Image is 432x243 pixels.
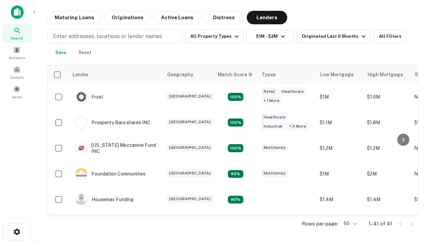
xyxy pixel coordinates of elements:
p: Rows per page: [302,220,338,228]
div: [GEOGRAPHIC_DATA] [166,92,213,100]
p: 1–41 of 41 [369,220,392,228]
a: Search [2,24,32,42]
td: $1.6M [363,212,411,238]
td: $1.8M [363,110,411,135]
div: Lender [73,71,89,79]
img: picture [76,117,87,128]
a: Saved [2,83,32,101]
img: picture [76,91,87,103]
div: Prosperity Bancshares INC [75,116,151,129]
button: All Property Types [185,30,244,43]
button: Maturing Loans [47,11,102,24]
button: Save your search to get updates of matches that match your search criteria. [50,46,72,59]
td: $1.2M [316,135,363,161]
div: Housemax Funding [75,193,134,206]
div: Matching Properties: 5, hasApolloMatch: undefined [228,93,243,101]
div: Low Mortgage [320,71,354,79]
div: Healthcare [279,88,306,96]
div: Industrial [261,123,285,130]
td: $1.2M [363,135,411,161]
th: Capitalize uses an advanced AI algorithm to match your search with the best lender. The match sco... [214,65,258,84]
img: picture [76,194,87,205]
th: Low Mortgage [316,65,363,84]
div: [GEOGRAPHIC_DATA] [166,118,213,126]
div: Multifamily [261,169,288,177]
p: Enter addresses, locations or lender names [53,32,162,40]
span: Contacts [10,75,24,80]
iframe: Chat Widget [398,189,432,221]
div: High Mortgage [368,71,403,79]
span: Search [11,35,23,41]
button: Reset [74,46,96,59]
div: Retail [261,88,278,96]
div: Matching Properties: 8, hasApolloMatch: undefined [228,118,243,127]
th: Geography [163,65,214,84]
td: $1.4M [363,187,411,212]
div: Frost [75,91,103,103]
div: 50 [341,219,358,228]
td: $1.4M [316,212,363,238]
td: $1.1M [316,110,363,135]
div: + 1 more [261,97,282,105]
img: capitalize-icon.png [11,5,24,19]
th: Types [258,65,316,84]
div: Healthcare [261,113,288,121]
div: [GEOGRAPHIC_DATA] [166,144,213,152]
div: Capitalize uses an advanced AI algorithm to match your search with the best lender. The match sco... [218,71,253,78]
div: Types [262,71,276,79]
div: Originated Last 6 Months [302,32,368,40]
div: + 2 more [287,123,309,130]
th: High Mortgage [363,65,411,84]
div: Matching Properties: 4, hasApolloMatch: undefined [228,170,243,178]
span: Borrowers [9,55,25,60]
div: Matching Properties: 4, hasApolloMatch: undefined [228,196,243,204]
a: Borrowers [2,44,32,62]
button: Enter addresses, locations or lender names [47,30,182,43]
button: Originations [104,11,151,24]
button: Active Loans [154,11,201,24]
div: [GEOGRAPHIC_DATA] [166,169,213,177]
button: All Filters [373,30,407,43]
img: picture [76,142,87,154]
div: [US_STATE] Mezzanine Fund INC [75,142,156,154]
div: Foundation Communities [75,168,145,180]
h6: Match Score [218,71,251,78]
td: $1M [316,161,363,187]
button: Lenders [247,11,287,24]
td: $1M [316,84,363,110]
span: Saved [12,94,22,100]
div: Multifamily [261,144,288,152]
td: $1.6M [363,84,411,110]
div: Matching Properties: 5, hasApolloMatch: undefined [228,144,243,152]
img: picture [76,168,87,180]
td: $1.4M [316,187,363,212]
button: $1M - $2M [246,30,294,43]
button: Distress [204,11,244,24]
div: [GEOGRAPHIC_DATA] [166,195,213,203]
a: Contacts [2,63,32,81]
div: Geography [167,71,193,79]
button: Originated Last 6 Months [296,30,371,43]
th: Lender [69,65,163,84]
td: $2M [363,161,411,187]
